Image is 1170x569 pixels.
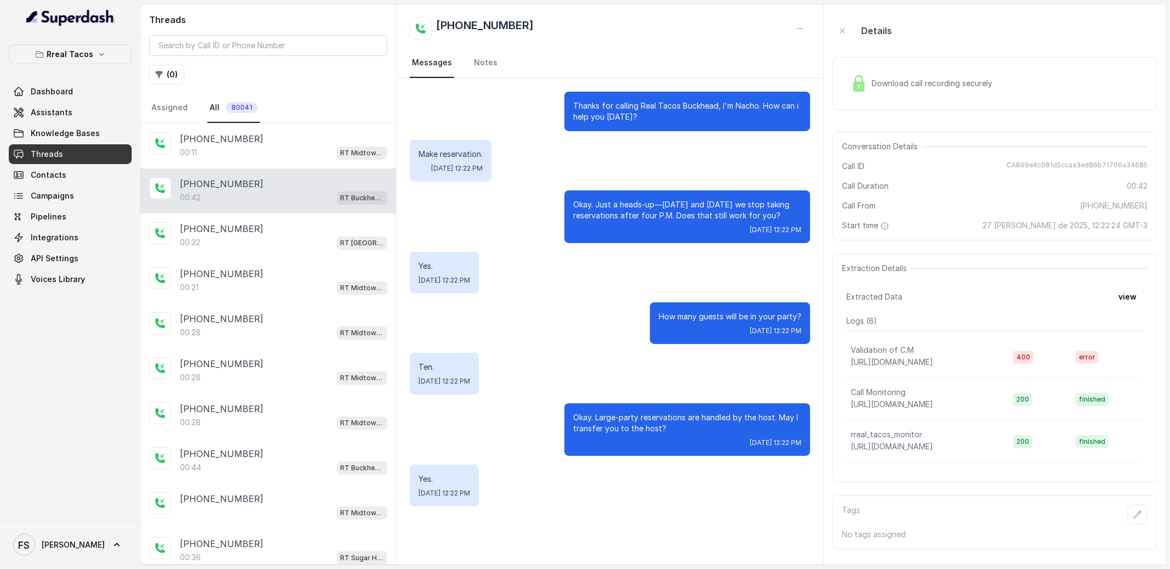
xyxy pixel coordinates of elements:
[31,253,78,264] span: API Settings
[472,48,500,78] a: Notes
[851,442,933,451] span: [URL][DOMAIN_NAME]
[180,552,201,563] p: 00:36
[872,78,997,89] span: Download call recording securely
[842,181,889,191] span: Call Duration
[340,328,384,339] p: RT Midtown / EN
[851,387,906,398] p: Call Monitoring
[9,228,132,247] a: Integrations
[842,263,911,274] span: Extraction Details
[9,207,132,227] a: Pipelines
[846,316,1143,326] p: Logs ( 6 )
[861,24,892,37] p: Details
[851,429,922,440] p: rreal_tacos_monitor
[31,274,85,285] span: Voices Library
[180,132,263,145] p: [PHONE_NUMBER]
[419,362,470,373] p: Ten.
[47,48,94,61] p: Rreal Tacos
[180,177,263,190] p: [PHONE_NUMBER]
[410,48,454,78] a: Messages
[180,372,201,383] p: 00:28
[851,399,933,409] span: [URL][DOMAIN_NAME]
[180,237,200,248] p: 00:32
[1013,435,1032,448] span: 200
[9,103,132,122] a: Assistants
[149,93,190,123] a: Assigned
[180,357,263,370] p: [PHONE_NUMBER]
[851,75,867,92] img: Lock Icon
[9,144,132,164] a: Threads
[180,312,263,325] p: [PHONE_NUMBER]
[26,9,115,26] img: light.svg
[982,220,1148,231] span: 27 [PERSON_NAME] de 2025, 12:22:24 GMT-3
[842,161,864,172] span: Call ID
[9,44,132,64] button: Rreal Tacos
[1127,181,1148,191] span: 00:42
[340,418,384,429] p: RT Midtown / EN
[226,102,258,113] span: 80041
[9,123,132,143] a: Knowledge Bases
[180,402,263,415] p: [PHONE_NUMBER]
[1013,393,1032,406] span: 200
[659,311,801,322] p: How many guests will be in your party?
[31,232,78,243] span: Integrations
[207,93,260,123] a: All80041
[180,327,201,338] p: 00:28
[410,48,810,78] nav: Tabs
[419,276,470,285] span: [DATE] 12:22 PM
[340,463,384,474] p: RT Buckhead / EN
[842,505,860,525] p: Tags
[9,186,132,206] a: Campaigns
[340,553,384,564] p: RT Sugar Hill / EN
[851,357,933,367] span: [URL][DOMAIN_NAME]
[31,86,73,97] span: Dashboard
[851,345,914,356] p: Validation of C.M
[1013,351,1033,364] span: 400
[419,474,470,485] p: Yes.
[9,269,132,289] a: Voices Library
[149,13,387,26] h2: Threads
[180,222,263,235] p: [PHONE_NUMBER]
[340,193,384,204] p: RT Buckhead / EN
[851,471,898,482] p: buckhead_en
[340,283,384,294] p: RT Midtown / EN
[42,539,105,550] span: [PERSON_NAME]
[1076,393,1109,406] span: finished
[842,200,875,211] span: Call From
[9,249,132,268] a: API Settings
[9,82,132,102] a: Dashboard
[340,508,384,519] p: RT Midtown / EN
[180,282,199,293] p: 00:21
[31,128,100,139] span: Knowledge Bases
[31,149,63,160] span: Threads
[573,412,801,434] p: Okay. Large-party reservations are handled by the host. May I transfer you to the host?
[180,147,197,158] p: 00:11
[340,238,384,249] p: RT [GEOGRAPHIC_DATA] / EN
[419,489,470,498] span: [DATE] 12:22 PM
[340,373,384,384] p: RT Midtown / EN
[19,539,30,551] text: FS
[750,326,801,335] span: [DATE] 12:22 PM
[1080,200,1148,211] span: [PHONE_NUMBER]
[180,537,263,550] p: [PHONE_NUMBER]
[436,18,534,40] h2: [PHONE_NUMBER]
[9,165,132,185] a: Contacts
[31,211,66,222] span: Pipelines
[573,100,801,122] p: Thanks for calling Real Tacos Buckhead, I'm Nacho. How can i help you [DATE]?
[750,438,801,447] span: [DATE] 12:22 PM
[419,149,483,160] p: Make reservation.
[180,462,201,473] p: 00:44
[149,65,184,84] button: (0)
[180,267,263,280] p: [PHONE_NUMBER]
[31,170,66,181] span: Contacts
[1076,435,1109,448] span: finished
[842,529,1148,540] p: No tags assigned
[842,141,922,152] span: Conversation Details
[431,164,483,173] span: [DATE] 12:22 PM
[750,226,801,234] span: [DATE] 12:22 PM
[842,220,891,231] span: Start time
[846,291,902,302] span: Extracted Data
[1112,287,1143,307] button: view
[419,377,470,386] span: [DATE] 12:22 PM
[1007,161,1148,172] span: CA899e4c081d5ccaa3ed86b71766a34685
[180,417,201,428] p: 00:28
